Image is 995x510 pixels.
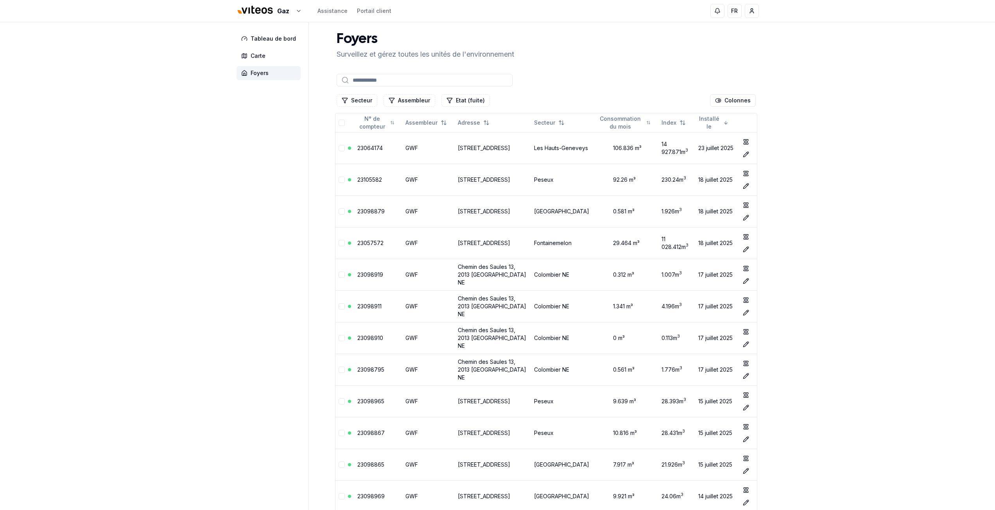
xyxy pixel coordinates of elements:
[531,227,594,259] td: Fontainemelon
[251,52,265,60] span: Carte
[710,94,756,107] button: Cocher les colonnes
[597,176,655,184] div: 92.26 m³
[531,417,594,449] td: Peseux
[339,145,345,151] button: Sélectionner la ligne
[662,334,692,342] div: 0.113 m
[685,148,688,153] sup: 3
[357,303,382,310] a: 23098911
[531,322,594,354] td: Colombier NE
[237,49,304,63] a: Carte
[683,397,686,402] sup: 3
[402,354,455,385] td: GWF
[458,176,510,183] a: [STREET_ADDRESS]
[458,240,510,246] a: [STREET_ADDRESS]
[339,493,345,499] button: Sélectionner la ligne
[531,259,594,290] td: Colombier NE
[458,295,526,317] a: Chemin des Saules 13, 2013 [GEOGRAPHIC_DATA] NE
[731,7,738,15] span: FR
[402,132,455,164] td: GWF
[357,398,384,404] a: 23098965
[339,177,345,183] button: Sélectionner la ligne
[317,7,348,15] a: Assistance
[531,290,594,322] td: Colombier NE
[695,195,737,227] td: 18 juillet 2025
[357,208,385,215] a: 23098879
[458,263,526,286] a: Chemin des Saules 13, 2013 [GEOGRAPHIC_DATA] NE
[531,132,594,164] td: Les Hauts-Geneveys
[597,208,655,215] div: 0.581 m³
[458,145,510,151] a: [STREET_ADDRESS]
[662,235,692,251] div: 11 028.412 m
[339,272,345,278] button: Sélectionner la ligne
[357,240,384,246] a: 23057572
[531,449,594,480] td: [GEOGRAPHIC_DATA]
[531,354,594,385] td: Colombier NE
[458,461,510,468] a: [STREET_ADDRESS]
[357,145,383,151] a: 23064174
[251,69,269,77] span: Foyers
[357,7,391,15] a: Portail client
[453,116,494,129] button: Not sorted. Click to sort ascending.
[679,270,682,276] sup: 3
[402,385,455,417] td: GWF
[695,132,737,164] td: 23 juillet 2025
[401,116,452,129] button: Not sorted. Click to sort ascending.
[458,208,510,215] a: [STREET_ADDRESS]
[679,207,682,212] sup: 3
[357,366,384,373] a: 23098795
[402,417,455,449] td: GWF
[679,365,682,370] sup: 3
[679,302,682,307] sup: 3
[237,32,304,46] a: Tableau de bord
[441,94,490,107] button: Filtrer les lignes
[402,290,455,322] td: GWF
[339,240,345,246] button: Sélectionner la ligne
[662,492,692,500] div: 24.06 m
[402,195,455,227] td: GWF
[695,259,737,290] td: 17 juillet 2025
[662,208,692,215] div: 1.926 m
[402,164,455,195] td: GWF
[597,115,643,131] span: Consommation du mois
[657,116,690,129] button: Not sorted. Click to sort ascending.
[597,144,655,152] div: 106.836 m³
[662,397,692,405] div: 28.393 m
[402,322,455,354] td: GWF
[597,461,655,469] div: 7.917 m³
[683,175,686,181] sup: 3
[337,49,514,60] p: Surveillez et gérez toutes les unités de l'environnement
[277,6,289,16] span: Gaz
[237,3,302,20] button: Gaz
[597,334,655,342] div: 0 m³
[531,385,594,417] td: Peseux
[695,322,737,354] td: 17 juillet 2025
[597,397,655,405] div: 9.639 m³
[597,239,655,247] div: 29.464 m³
[357,493,385,499] a: 23098969
[339,398,345,404] button: Sélectionner la ligne
[662,176,692,184] div: 230.24 m
[458,493,510,499] a: [STREET_ADDRESS]
[686,243,688,248] sup: 3
[531,164,594,195] td: Peseux
[597,271,655,279] div: 0.312 m³
[695,290,737,322] td: 17 juillet 2025
[695,164,737,195] td: 18 juillet 2025
[597,302,655,310] div: 1.341 m³
[339,303,345,310] button: Sélectionner la ligne
[682,429,685,434] sup: 3
[339,367,345,373] button: Sélectionner la ligne
[597,429,655,437] div: 10.816 m³
[337,94,377,107] button: Filtrer les lignes
[251,35,296,43] span: Tableau de bord
[357,176,382,183] a: 23105582
[681,492,683,497] sup: 3
[337,32,514,47] h1: Foyers
[682,460,685,465] sup: 3
[593,116,655,129] button: Not sorted. Click to sort ascending.
[531,195,594,227] td: [GEOGRAPHIC_DATA]
[728,4,742,18] button: FR
[458,327,526,349] a: Chemin des Saules 13, 2013 [GEOGRAPHIC_DATA] NE
[402,449,455,480] td: GWF
[695,227,737,259] td: 18 juillet 2025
